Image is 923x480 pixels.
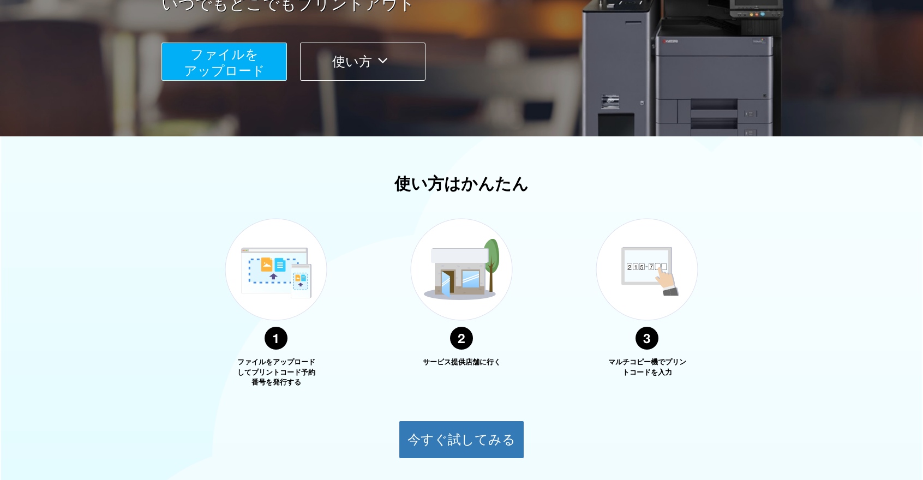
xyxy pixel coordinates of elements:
[161,43,287,81] button: ファイルを​​アップロード
[235,357,317,388] p: ファイルをアップロードしてプリントコード予約番号を発行する
[399,421,524,459] button: 今すぐ試してみる
[300,43,425,81] button: 使い方
[184,47,265,78] span: ファイルを ​​アップロード
[421,357,502,368] p: サービス提供店舗に行く
[606,357,688,377] p: マルチコピー機でプリントコードを入力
